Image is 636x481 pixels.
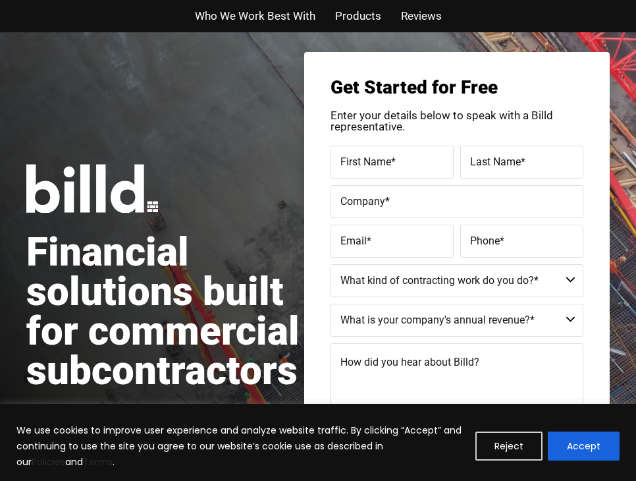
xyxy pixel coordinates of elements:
[195,7,315,26] a: Who We Work Best With
[335,7,381,26] a: Products
[401,7,442,26] a: Reviews
[475,432,543,461] button: Reject
[548,432,620,461] button: Accept
[16,422,465,470] p: We use cookies to improve user experience and analyze website traffic. By clicking “Accept” and c...
[340,234,367,246] span: Email
[340,356,479,368] span: How did you hear about Billd?
[340,194,385,207] span: Company
[331,78,583,97] h3: Get Started for Free
[32,455,65,468] a: Policies
[26,233,304,391] h1: Financial solutions built for commercial subcontractors
[470,155,521,167] span: Last Name
[470,234,500,246] span: Phone
[331,110,583,132] p: Enter your details below to speak with a Billd representative.
[83,455,113,468] a: Terms
[340,155,391,167] span: First Name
